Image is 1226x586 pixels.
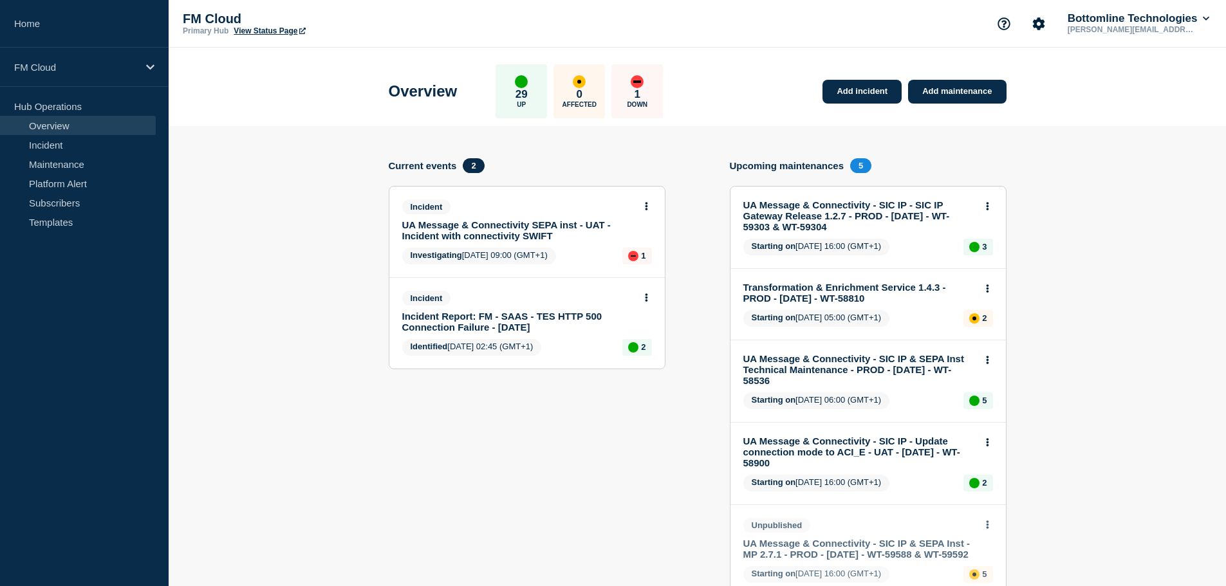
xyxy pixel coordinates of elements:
div: affected [573,75,586,88]
p: Primary Hub [183,26,228,35]
p: [PERSON_NAME][EMAIL_ADDRESS][DOMAIN_NAME] [1065,25,1199,34]
span: Incident [402,291,451,306]
span: Unpublished [743,518,811,533]
p: 5 [982,569,987,579]
div: up [969,242,980,252]
a: View Status Page [234,26,305,35]
p: 1 [641,251,646,261]
button: Account settings [1025,10,1052,37]
button: Support [990,10,1017,37]
span: Investigating [411,250,462,260]
a: Add maintenance [908,80,1006,104]
span: 2 [463,158,484,173]
span: 5 [850,158,871,173]
div: up [969,478,980,488]
a: UA Message & Connectivity SEPA inst - UAT - Incident with connectivity SWIFT [402,219,635,241]
a: Transformation & Enrichment Service 1.4.3 - PROD - [DATE] - WT-58810 [743,282,976,304]
span: [DATE] 05:00 (GMT+1) [743,310,890,327]
h4: Current events [389,160,457,171]
a: UA Message & Connectivity - SIC IP & SEPA Inst Technical Maintenance - PROD - [DATE] - WT-58536 [743,353,976,386]
h1: Overview [389,82,458,100]
h4: Upcoming maintenances [730,160,844,171]
span: Starting on [752,313,796,322]
span: [DATE] 06:00 (GMT+1) [743,392,890,409]
a: UA Message & Connectivity - SIC IP - Update connection mode to ACI_E - UAT - [DATE] - WT-58900 [743,435,976,468]
p: 5 [982,396,987,405]
span: Starting on [752,241,796,251]
div: up [628,342,638,353]
span: Starting on [752,395,796,405]
div: up [515,75,528,88]
p: 0 [577,88,582,101]
span: Starting on [752,569,796,578]
span: Starting on [752,477,796,487]
div: down [628,251,638,261]
a: Add incident [822,80,902,104]
p: 3 [982,242,987,252]
button: Bottomline Technologies [1065,12,1212,25]
span: [DATE] 02:45 (GMT+1) [402,339,542,356]
span: [DATE] 16:00 (GMT+1) [743,239,890,255]
span: [DATE] 09:00 (GMT+1) [402,248,556,264]
p: FM Cloud [183,12,440,26]
p: Down [627,101,647,108]
p: 29 [515,88,528,101]
p: 1 [635,88,640,101]
p: 2 [982,313,987,323]
div: affected [969,313,980,324]
div: up [969,396,980,406]
span: [DATE] 16:00 (GMT+1) [743,475,890,491]
a: UA Message & Connectivity - SIC IP & SEPA Inst - MP 2.7.1 - PROD - [DATE] - WT-59588 & WT-59592 [743,538,976,560]
p: Up [517,101,526,108]
a: UA Message & Connectivity - SIC IP - SIC IP Gateway Release 1.2.7 - PROD - [DATE] - WT-59303 & WT... [743,199,976,232]
span: Incident [402,199,451,214]
a: Incident Report: FM - SAAS - TES HTTP 500 Connection Failure - [DATE] [402,311,635,333]
div: affected [969,569,980,580]
p: 2 [982,478,987,488]
div: down [631,75,644,88]
span: Identified [411,342,448,351]
p: Affected [562,101,597,108]
p: 2 [641,342,646,352]
span: [DATE] 16:00 (GMT+1) [743,566,890,583]
p: FM Cloud [14,62,138,73]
